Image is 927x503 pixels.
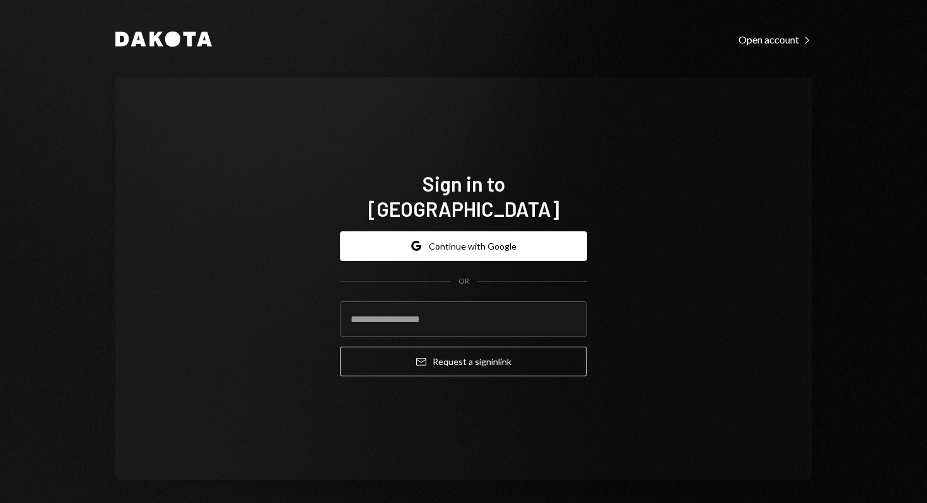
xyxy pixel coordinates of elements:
[738,32,812,46] a: Open account
[340,231,587,261] button: Continue with Google
[340,171,587,221] h1: Sign in to [GEOGRAPHIC_DATA]
[458,276,469,287] div: OR
[340,347,587,376] button: Request a signinlink
[738,33,812,46] div: Open account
